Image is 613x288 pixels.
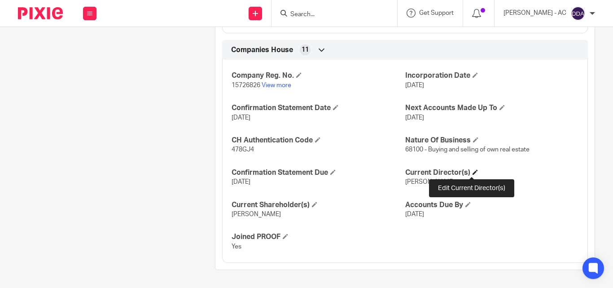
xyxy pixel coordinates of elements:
[405,179,455,185] span: [PERSON_NAME]
[232,71,405,80] h4: Company Reg. No.
[289,11,370,19] input: Search
[232,103,405,113] h4: Confirmation Statement Date
[405,71,578,80] h4: Incorporation Date
[232,244,241,250] span: Yes
[232,146,254,153] span: 478GJ4
[405,115,424,121] span: [DATE]
[231,45,293,55] span: Companies House
[232,82,260,89] span: 15726826
[405,82,424,89] span: [DATE]
[232,200,405,210] h4: Current Shareholder(s)
[571,6,585,21] img: svg%3E
[405,103,578,113] h4: Next Accounts Made Up To
[232,136,405,145] h4: CH Authentication Code
[405,200,578,210] h4: Accounts Due By
[405,136,578,145] h4: Nature Of Business
[232,179,250,185] span: [DATE]
[405,211,424,217] span: [DATE]
[419,10,454,16] span: Get Support
[232,211,281,217] span: [PERSON_NAME]
[232,232,405,242] h4: Joined PROOF
[262,82,291,89] a: View more
[232,115,250,121] span: [DATE]
[232,168,405,177] h4: Confirmation Statement Due
[18,7,63,19] img: Pixie
[504,9,566,18] p: [PERSON_NAME] - AC
[302,45,309,54] span: 11
[405,146,530,153] span: 68100 - Buying and selling of own real estate
[405,168,578,177] h4: Current Director(s)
